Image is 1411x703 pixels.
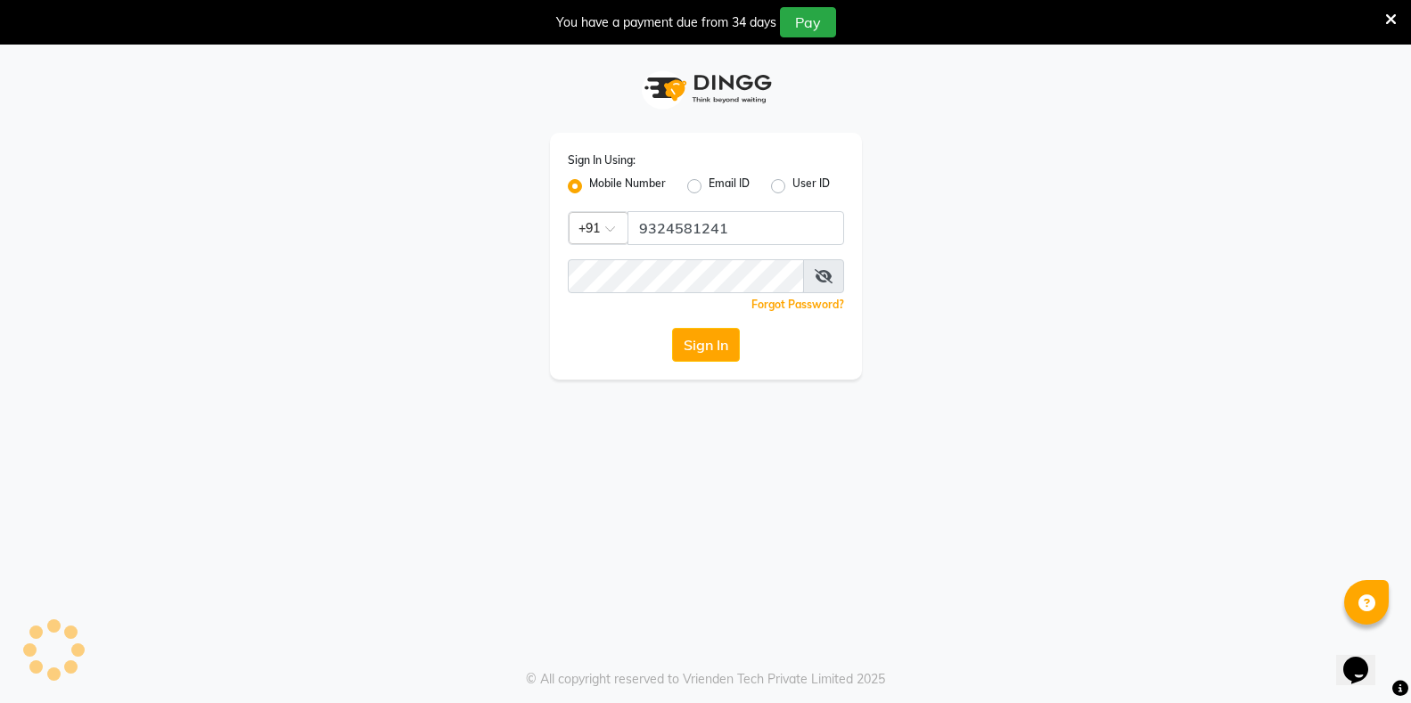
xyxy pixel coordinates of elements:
button: Sign In [672,328,740,362]
label: Mobile Number [589,176,666,197]
img: logo1.svg [635,62,777,115]
label: User ID [792,176,830,197]
input: Username [568,259,804,293]
div: You have a payment due from 34 days [556,13,776,32]
a: Forgot Password? [751,298,844,311]
label: Email ID [709,176,750,197]
label: Sign In Using: [568,152,636,168]
button: Pay [780,7,836,37]
iframe: chat widget [1336,632,1393,685]
input: Username [628,211,844,245]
